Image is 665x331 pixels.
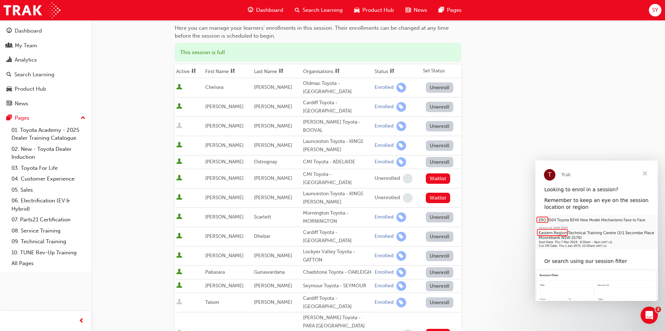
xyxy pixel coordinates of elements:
[9,247,88,258] a: 10. TUNE Rev-Up Training
[426,102,454,112] button: Unenroll
[303,171,372,187] div: CMI Toyota - [GEOGRAPHIC_DATA]
[6,101,12,107] span: news-icon
[176,233,182,240] span: User is active
[426,267,454,278] button: Unenroll
[279,68,284,75] span: sorting-icon
[439,6,444,15] span: pages-icon
[176,282,182,289] span: User is active
[655,307,661,312] span: 2
[176,269,182,276] span: User is active
[396,102,406,112] span: learningRecordVerb_ENROLL-icon
[176,103,182,110] span: User is active
[396,212,406,222] span: learningRecordVerb_ENROLL-icon
[295,6,300,15] span: search-icon
[254,123,292,129] span: [PERSON_NAME]
[426,212,454,222] button: Unenroll
[303,294,372,311] div: Cardiff Toyota - [GEOGRAPHIC_DATA]
[375,84,394,91] div: Enrolled
[254,84,292,90] span: [PERSON_NAME]
[303,158,372,166] div: CMI Toyota - ADELAIDE
[9,125,88,144] a: 01. Toyota Academy - 2025 Dealer Training Catalogue
[403,193,413,203] span: learningRecordVerb_NONE-icon
[426,173,450,184] button: Waitlist
[254,195,292,201] span: [PERSON_NAME]
[176,142,182,149] span: User is active
[303,118,372,134] div: [PERSON_NAME] Toyota - BOOVAL
[191,68,196,75] span: sorting-icon
[426,140,454,151] button: Unenroll
[9,144,88,163] a: 02. New - Toyota Dealer Induction
[3,39,88,52] a: My Team
[205,159,244,165] span: [PERSON_NAME]
[3,97,88,110] a: News
[6,115,12,121] span: pages-icon
[15,56,37,64] div: Analytics
[375,104,394,110] div: Enrolled
[3,82,88,96] a: Product Hub
[204,64,252,78] th: Toggle SortBy
[303,268,372,277] div: Chadstone Toyota - OAKLEIGH
[205,214,244,220] span: [PERSON_NAME]
[375,142,394,149] div: Enrolled
[447,6,462,14] span: Pages
[3,68,88,81] a: Search Learning
[79,317,84,326] span: prev-icon
[205,84,223,90] span: Chelsea
[9,236,88,247] a: 09. Technical Training
[15,42,37,50] div: My Team
[15,27,42,35] div: Dashboard
[375,175,400,182] div: Unenrolled
[176,84,182,91] span: User is active
[426,121,454,131] button: Unenroll
[426,193,450,203] button: Waitlist
[175,64,204,78] th: Toggle SortBy
[15,85,46,93] div: Product Hub
[426,82,454,93] button: Unenroll
[205,253,244,259] span: [PERSON_NAME]
[303,190,372,206] div: Launceston Toyota - KINGS [PERSON_NAME]
[176,252,182,259] span: User is active
[348,3,400,18] a: car-iconProduct Hub
[396,281,406,291] span: learningRecordVerb_ENROLL-icon
[176,175,182,182] span: User is active
[3,53,88,67] a: Analytics
[426,231,454,242] button: Unenroll
[81,114,86,123] span: up-icon
[9,163,88,174] a: 03. Toyota For Life
[426,297,454,308] button: Unenroll
[362,6,394,14] span: Product Hub
[9,225,88,236] a: 08. Service Training
[421,64,461,78] th: Set Status
[303,138,372,154] div: Launceston Toyota - KINGS [PERSON_NAME]
[375,214,394,221] div: Enrolled
[414,6,427,14] span: News
[4,2,61,18] img: Trak
[254,175,292,181] span: [PERSON_NAME]
[205,142,244,148] span: [PERSON_NAME]
[242,3,289,18] a: guage-iconDashboard
[303,209,372,225] div: Mornington Toyota - MORNINGTON
[396,157,406,167] span: learningRecordVerb_ENROLL-icon
[176,299,182,306] span: User is inactive
[176,194,182,201] span: User is active
[396,298,406,307] span: learningRecordVerb_ENROLL-icon
[254,159,277,165] span: Ostrognay
[9,258,88,269] a: All Pages
[256,6,283,14] span: Dashboard
[405,6,411,15] span: news-icon
[230,68,235,75] span: sorting-icon
[303,6,343,14] span: Search Learning
[652,6,658,14] span: SY
[176,214,182,221] span: User is active
[3,24,88,38] a: Dashboard
[375,195,400,201] div: Unenrolled
[14,71,54,79] div: Search Learning
[6,43,12,49] span: people-icon
[375,233,394,240] div: Enrolled
[205,195,244,201] span: [PERSON_NAME]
